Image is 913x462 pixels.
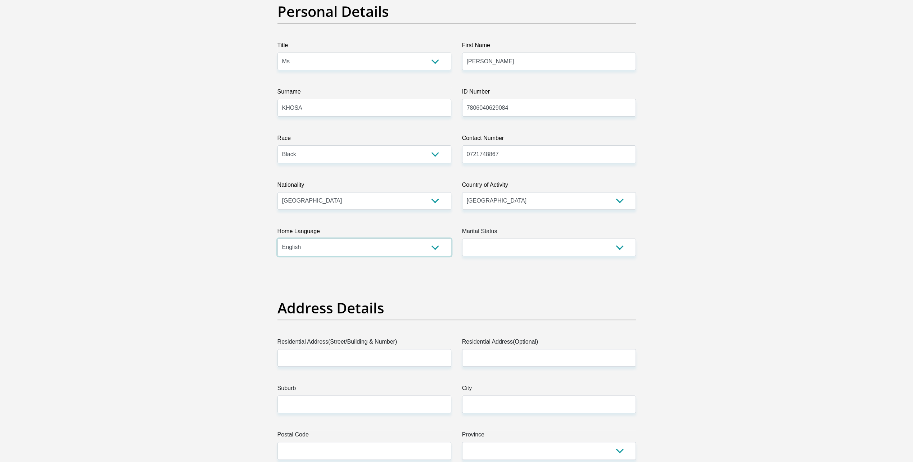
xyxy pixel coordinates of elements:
[277,299,636,317] h2: Address Details
[462,99,636,117] input: ID Number
[462,41,636,53] label: First Name
[277,181,451,192] label: Nationality
[277,99,451,117] input: Surname
[277,349,451,367] input: Valid residential address
[462,227,636,239] label: Marital Status
[277,338,451,349] label: Residential Address(Street/Building & Number)
[462,145,636,163] input: Contact Number
[277,134,451,145] label: Race
[462,430,636,442] label: Province
[462,395,636,413] input: City
[462,87,636,99] label: ID Number
[462,338,636,349] label: Residential Address(Optional)
[462,53,636,70] input: First Name
[277,430,451,442] label: Postal Code
[462,442,636,459] select: Please Select a Province
[462,349,636,367] input: Address line 2 (Optional)
[462,134,636,145] label: Contact Number
[462,384,636,395] label: City
[277,3,636,20] h2: Personal Details
[462,181,636,192] label: Country of Activity
[277,442,451,459] input: Postal Code
[277,227,451,239] label: Home Language
[277,41,451,53] label: Title
[277,384,451,395] label: Suburb
[277,87,451,99] label: Surname
[277,395,451,413] input: Suburb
